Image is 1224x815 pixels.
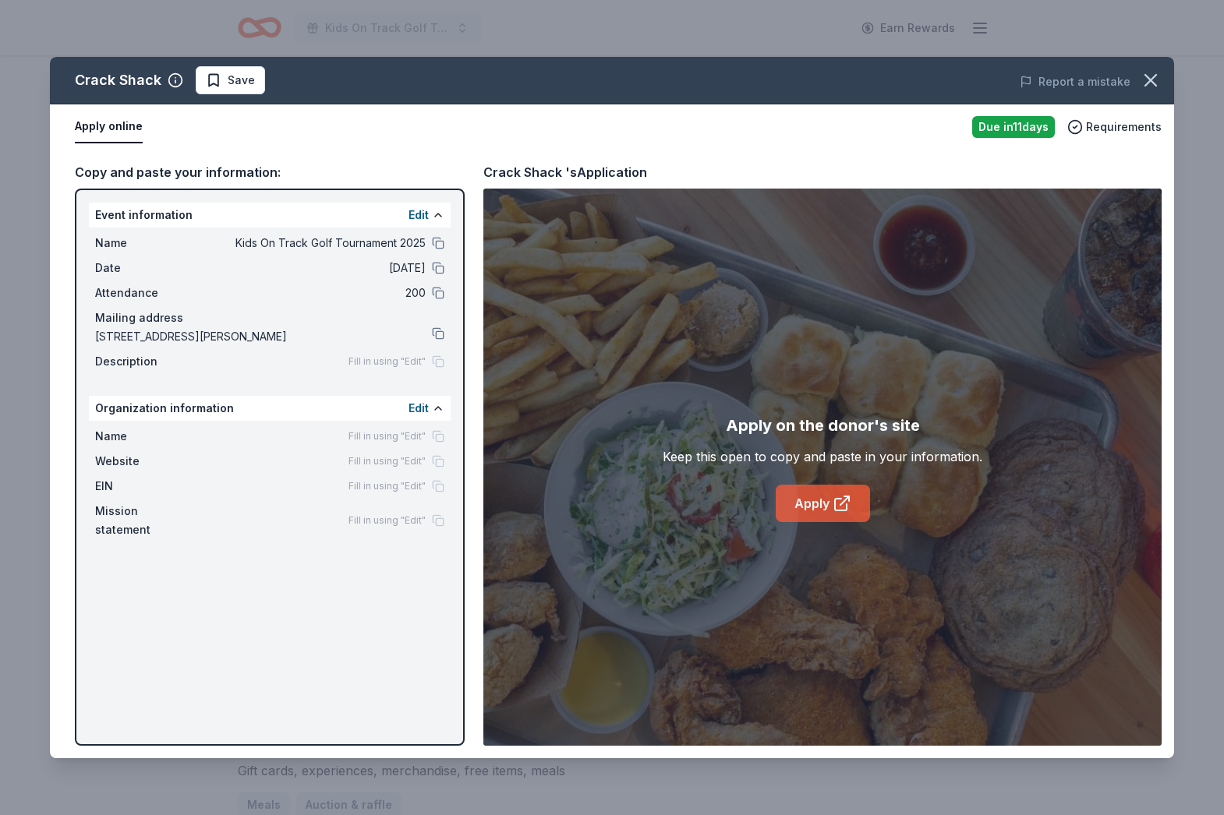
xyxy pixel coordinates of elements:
[95,452,200,471] span: Website
[348,355,426,368] span: Fill in using "Edit"
[200,259,426,277] span: [DATE]
[348,455,426,467] span: Fill in using "Edit"
[200,284,426,302] span: 200
[89,203,451,228] div: Event information
[663,447,982,466] div: Keep this open to copy and paste in your information.
[95,284,200,302] span: Attendance
[95,352,200,371] span: Description
[1067,118,1162,136] button: Requirements
[75,111,143,143] button: Apply online
[95,427,200,446] span: Name
[348,430,426,443] span: Fill in using "Edit"
[75,68,161,93] div: Crack Shack
[348,514,426,527] span: Fill in using "Edit"
[348,480,426,492] span: Fill in using "Edit"
[228,71,255,90] span: Save
[95,309,444,327] div: Mailing address
[95,259,200,277] span: Date
[95,327,432,346] span: [STREET_ADDRESS][PERSON_NAME]
[95,477,200,496] span: EIN
[409,399,429,418] button: Edit
[200,234,426,252] span: Kids On Track Golf Tournament 2025
[409,206,429,224] button: Edit
[483,162,647,182] div: Crack Shack 's Application
[776,485,870,522] a: Apply
[1086,118,1162,136] span: Requirements
[972,116,1055,138] div: Due in 11 days
[95,234,200,252] span: Name
[726,413,920,438] div: Apply on the donor's site
[89,396,451,421] div: Organization information
[196,66,265,94] button: Save
[75,162,465,182] div: Copy and paste your information:
[1020,72,1130,91] button: Report a mistake
[95,502,200,539] span: Mission statement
